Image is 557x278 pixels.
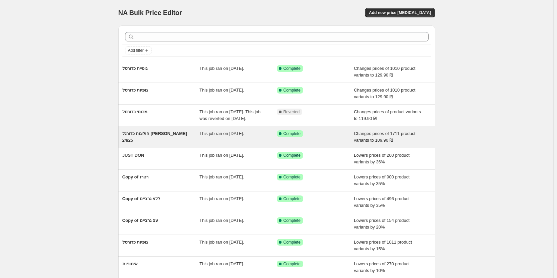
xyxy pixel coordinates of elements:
[199,153,244,158] span: This job ran on [DATE].
[122,240,148,245] span: גופיות כדורסל
[354,174,410,186] span: Lowers prices of 900 product variants by 35%
[122,88,148,93] span: גופיות כדורסל
[125,46,152,54] button: Add filter
[199,109,260,121] span: This job ran on [DATE]. This job was reverted on [DATE].
[122,261,138,266] span: אימוניות
[284,261,301,267] span: Complete
[284,174,301,180] span: Complete
[128,48,144,53] span: Add filter
[199,88,244,93] span: This job ran on [DATE].
[122,109,148,114] span: מכנסי כדורסל
[284,218,301,223] span: Complete
[199,66,244,71] span: This job ran on [DATE].
[354,131,415,143] span: Changes prices of 1711 product variants to 109.90 ₪
[284,66,301,71] span: Complete
[122,174,148,179] span: Copy of רטרו
[199,240,244,245] span: This job ran on [DATE].
[354,196,410,208] span: Lowers prices of 496 product variants by 35%
[122,218,158,223] span: Copy of עם גרביים
[122,196,160,201] span: Copy of ללא גרביים
[354,261,410,273] span: Lowers prices of 270 product variants by 10%
[354,218,410,230] span: Lowers prices of 154 product variants by 20%
[284,88,301,93] span: Complete
[365,8,435,17] button: Add new price [MEDICAL_DATA]
[199,218,244,223] span: This job ran on [DATE].
[354,240,412,251] span: Lowers prices of 1011 product variants by 15%
[284,240,301,245] span: Complete
[354,88,415,99] span: Changes prices of 1010 product variants to 129.90 ₪
[354,66,415,78] span: Changes prices of 1010 product variants to 129.90 ₪
[284,109,300,115] span: Reverted
[118,9,182,16] span: NA Bulk Price Editor
[122,66,148,71] span: גופיית כדורסל
[284,131,301,136] span: Complete
[284,196,301,201] span: Complete
[199,131,244,136] span: This job ran on [DATE].
[284,153,301,158] span: Complete
[199,261,244,266] span: This job ran on [DATE].
[199,174,244,179] span: This job ran on [DATE].
[354,109,421,121] span: Changes prices of product variants to 119.90 ₪
[369,10,431,15] span: Add new price [MEDICAL_DATA]
[199,196,244,201] span: This job ran on [DATE].
[354,153,410,164] span: Lowers prices of 200 product variants by 36%
[122,131,187,143] span: חולצות כדורגל [PERSON_NAME] 24/25
[122,153,144,158] span: JUST DON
